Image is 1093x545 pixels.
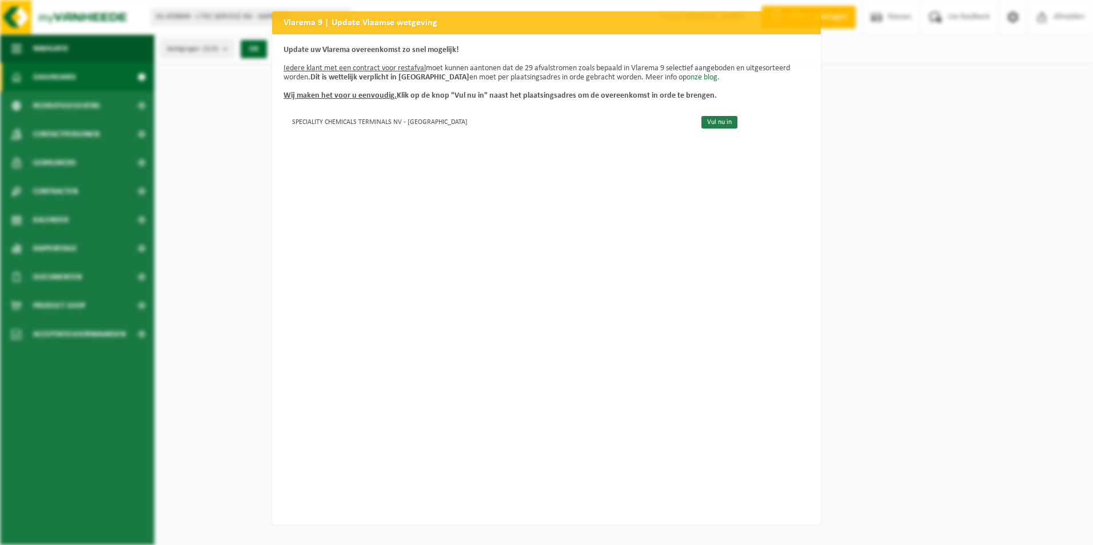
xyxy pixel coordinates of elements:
u: Iedere klant met een contract voor restafval [284,64,426,73]
b: Klik op de knop "Vul nu in" naast het plaatsingsadres om de overeenkomst in orde te brengen. [284,91,717,100]
td: SPECIALITY CHEMICALS TERMINALS NV - [GEOGRAPHIC_DATA] [284,112,692,131]
h2: Vlarema 9 | Update Vlaamse wetgeving [272,11,821,33]
u: Wij maken het voor u eenvoudig. [284,91,397,100]
b: Update uw Vlarema overeenkomst zo snel mogelijk! [284,46,459,54]
b: Dit is wettelijk verplicht in [GEOGRAPHIC_DATA] [310,73,469,82]
a: Vul nu in [701,116,737,129]
p: moet kunnen aantonen dat de 29 afvalstromen zoals bepaald in Vlarema 9 selectief aangeboden en ui... [284,46,809,101]
a: onze blog. [687,73,720,82]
